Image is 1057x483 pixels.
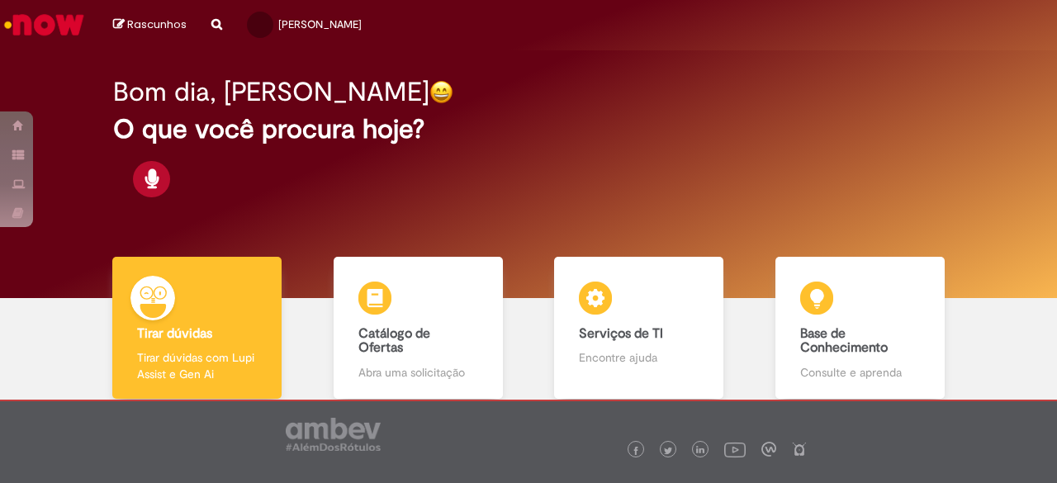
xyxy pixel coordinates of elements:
b: Serviços de TI [579,325,663,342]
img: logo_footer_ambev_rotulo_gray.png [286,418,381,451]
img: logo_footer_youtube.png [724,438,746,460]
b: Catálogo de Ofertas [358,325,430,357]
img: happy-face.png [429,80,453,104]
p: Tirar dúvidas com Lupi Assist e Gen Ai [137,349,257,382]
a: Base de Conhecimento Consulte e aprenda [750,257,971,400]
a: Rascunhos [113,17,187,33]
img: logo_footer_facebook.png [632,447,640,455]
p: Encontre ajuda [579,349,699,366]
span: [PERSON_NAME] [278,17,362,31]
span: Rascunhos [127,17,187,32]
b: Base de Conhecimento [800,325,888,357]
h2: O que você procura hoje? [113,115,943,144]
img: logo_footer_twitter.png [664,447,672,455]
p: Consulte e aprenda [800,364,920,381]
img: logo_footer_naosei.png [792,442,807,457]
h2: Bom dia, [PERSON_NAME] [113,78,429,107]
img: logo_footer_linkedin.png [696,446,704,456]
img: logo_footer_workplace.png [761,442,776,457]
p: Abra uma solicitação [358,364,478,381]
a: Catálogo de Ofertas Abra uma solicitação [308,257,529,400]
a: Serviços de TI Encontre ajuda [528,257,750,400]
b: Tirar dúvidas [137,325,212,342]
a: Tirar dúvidas Tirar dúvidas com Lupi Assist e Gen Ai [87,257,308,400]
img: ServiceNow [2,8,87,41]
